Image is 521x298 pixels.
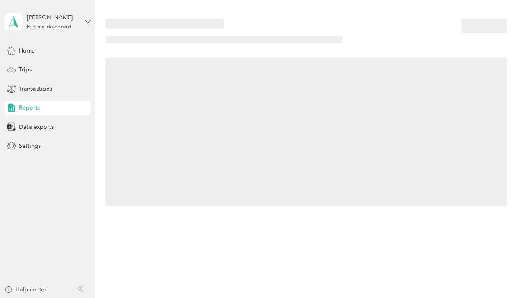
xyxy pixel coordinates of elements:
span: Home [19,46,35,55]
button: Help center [5,285,46,294]
span: Transactions [19,85,52,93]
div: [PERSON_NAME] [27,13,78,22]
iframe: Everlance-gr Chat Button Frame [475,252,521,298]
div: Personal dashboard [27,25,71,30]
span: Reports [19,103,40,112]
span: Settings [19,142,41,150]
span: Data exports [19,123,54,131]
span: Trips [19,65,32,74]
